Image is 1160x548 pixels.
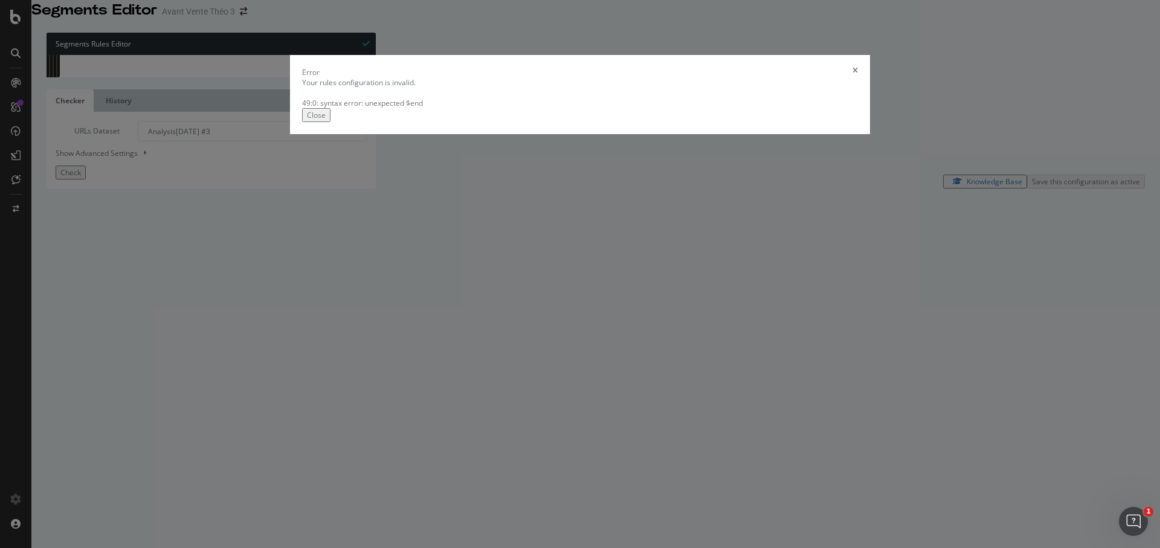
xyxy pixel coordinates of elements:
div: 49:0: syntax error: unexpected $end [302,98,858,108]
div: modal [290,55,870,135]
div: Your rules configuration is invalid. [302,77,858,88]
iframe: Intercom live chat [1119,507,1148,536]
button: Close [302,108,330,122]
div: times [852,67,858,77]
div: Error [302,67,320,77]
div: Close [307,110,326,120]
span: 1 [1144,507,1153,517]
